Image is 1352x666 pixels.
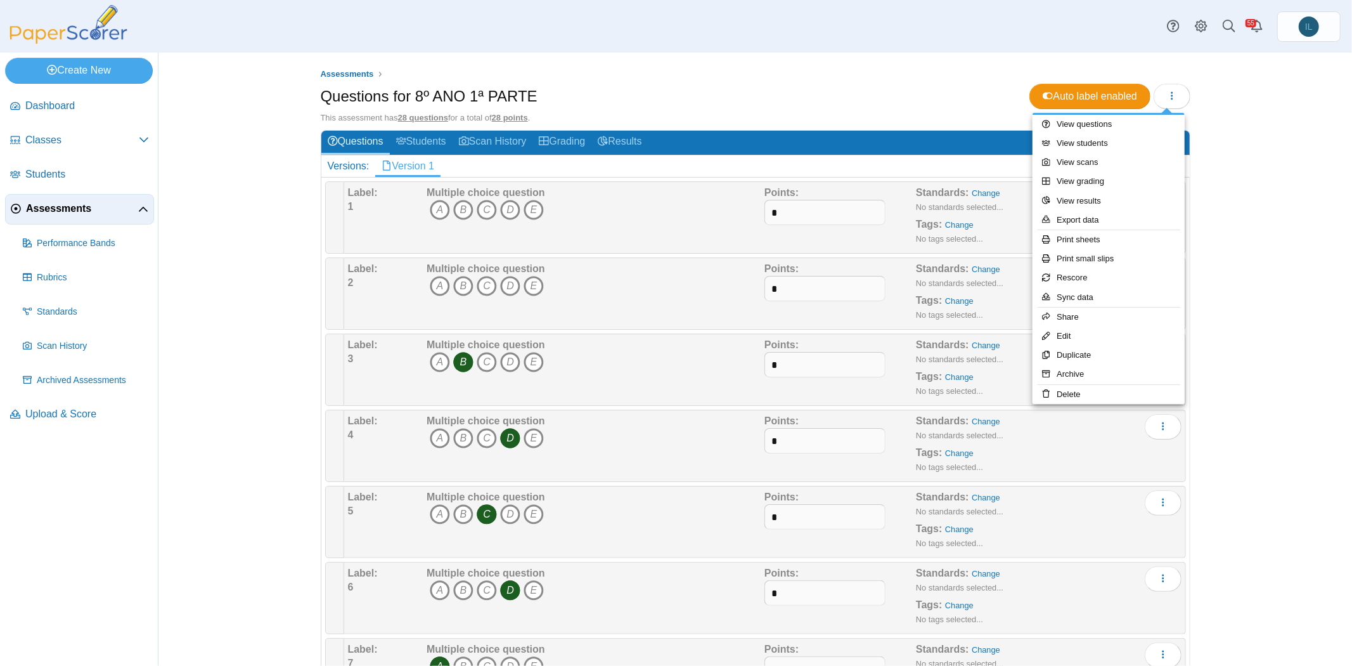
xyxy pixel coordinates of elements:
i: A [430,276,450,296]
a: Archived Assessments [18,365,154,396]
a: Version 1 [375,155,441,177]
u: 28 points [492,113,528,122]
b: Standards: [916,415,969,426]
a: Change [945,372,974,382]
span: Upload & Score [25,407,149,421]
a: Assessments [5,194,154,225]
b: 6 [348,582,354,592]
span: Dashboard [25,99,149,113]
b: Tags: [916,295,942,306]
b: Multiple choice question [427,644,545,655]
a: Questions [321,131,390,154]
a: Rescore [1033,268,1185,287]
i: C [477,200,497,220]
small: No tags selected... [916,539,983,548]
a: Standards [18,297,154,327]
span: Iara Lovizio [1305,22,1313,31]
b: Label: [348,492,378,502]
b: Points: [764,415,799,426]
i: D [500,428,520,448]
a: Change [945,220,974,230]
b: Label: [348,568,378,578]
b: Label: [348,339,378,350]
b: Multiple choice question [427,339,545,350]
a: Edit [1033,327,1185,346]
i: E [524,504,544,525]
b: Multiple choice question [427,415,545,426]
a: Sync data [1033,288,1185,307]
b: Standards: [916,339,969,350]
b: Label: [348,187,378,198]
div: Versions: [321,155,376,177]
b: Points: [764,568,799,578]
b: Multiple choice question [427,263,545,274]
a: Change [972,341,1000,350]
b: Tags: [916,523,942,534]
span: Assessments [321,69,374,79]
a: View scans [1033,153,1185,172]
i: A [430,504,450,525]
small: No tags selected... [916,310,983,320]
b: Multiple choice question [427,187,545,198]
b: Multiple choice question [427,568,545,578]
small: No standards selected... [916,202,1003,212]
a: Classes [5,126,154,156]
a: Share [1033,308,1185,327]
small: No standards selected... [916,507,1003,516]
a: Export data [1033,211,1185,230]
b: Standards: [916,492,969,502]
i: A [430,200,450,220]
a: Results [591,131,648,154]
a: Rubrics [18,263,154,293]
h1: Questions for 8º ANO 1ª PARTE [321,86,538,107]
a: Scan History [18,331,154,362]
i: B [453,580,473,601]
i: D [500,352,520,372]
b: Points: [764,644,799,655]
i: C [477,428,497,448]
i: E [524,276,544,296]
b: Points: [764,187,799,198]
i: B [453,200,473,220]
span: Iara Lovizio [1299,16,1319,37]
small: No standards selected... [916,278,1003,288]
button: More options [1145,566,1181,592]
b: Points: [764,263,799,274]
a: Grading [532,131,591,154]
small: No tags selected... [916,234,983,244]
b: Tags: [916,371,942,382]
a: Archive [1033,365,1185,384]
a: Assessments [317,67,377,82]
a: Print small slips [1033,249,1185,268]
span: Standards [37,306,149,318]
i: C [477,352,497,372]
b: Tags: [916,447,942,458]
a: Iara Lovizio [1277,11,1341,42]
a: View questions [1033,115,1185,134]
small: No standards selected... [916,583,1003,592]
b: Label: [348,415,378,426]
i: A [430,428,450,448]
b: 1 [348,201,354,212]
b: 5 [348,506,354,516]
b: Standards: [916,568,969,578]
span: Archived Assessments [37,374,149,387]
a: Print sheets [1033,230,1185,249]
span: Rubrics [37,271,149,284]
a: Change [972,417,1000,426]
a: Performance Bands [18,228,154,259]
span: Students [25,167,149,181]
i: C [477,580,497,601]
b: Standards: [916,263,969,274]
i: C [477,276,497,296]
b: Tags: [916,219,942,230]
span: Scan History [37,340,149,353]
a: Alerts [1243,13,1271,41]
a: Students [5,160,154,190]
a: Students [390,131,453,154]
b: Standards: [916,644,969,655]
b: Points: [764,339,799,350]
b: Tags: [916,599,942,610]
i: B [453,504,473,525]
i: E [524,580,544,601]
